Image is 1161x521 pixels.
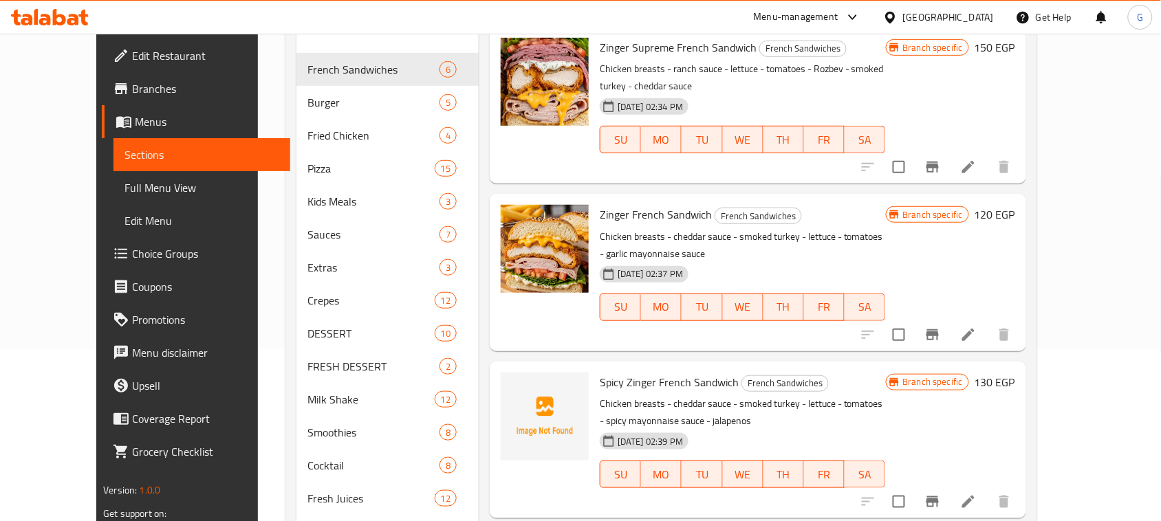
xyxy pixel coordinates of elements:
[113,204,290,237] a: Edit Menu
[113,138,290,171] a: Sections
[606,130,636,150] span: SU
[296,251,479,284] div: Extras3
[885,487,913,516] span: Select to update
[501,373,589,461] img: Spicy Zinger French Sandwich
[723,293,763,321] button: WE
[647,297,676,317] span: MO
[435,393,456,406] span: 12
[641,461,682,488] button: MO
[307,127,440,144] div: Fried Chicken
[132,311,279,328] span: Promotions
[741,375,829,392] div: French Sandwiches
[647,130,676,150] span: MO
[898,375,968,388] span: Branch specific
[754,9,838,25] div: Menu-management
[600,126,641,153] button: SU
[804,126,845,153] button: FR
[687,465,717,485] span: TU
[124,146,279,163] span: Sections
[769,465,799,485] span: TH
[600,395,885,430] p: Chicken breasts - cheddar sauce - smoked turkey - lettuce - tomatoes - spicy mayonnaise sauce - j...
[988,318,1021,351] button: delete
[612,267,688,280] span: [DATE] 02:37 PM
[307,94,440,111] div: Burger
[307,424,440,441] span: Smoothies
[647,465,676,485] span: MO
[898,41,968,54] span: Branch specific
[435,490,457,507] div: items
[763,293,804,321] button: TH
[132,410,279,427] span: Coverage Report
[296,218,479,251] div: Sauces7
[916,151,949,184] button: Branch-specific-item
[804,461,845,488] button: FR
[307,160,435,177] span: Pizza
[440,63,456,76] span: 6
[102,72,290,105] a: Branches
[307,358,440,375] span: FRESH DESSERT
[975,373,1015,392] h6: 130 EGP
[885,153,913,181] span: Select to update
[760,41,846,56] span: French Sandwiches
[102,105,290,138] a: Menus
[600,60,885,95] p: Chicken breasts - ranch sauce - lettuce - tomatoes - Rozbev - smoked turkey - cheddar sauce
[102,39,290,72] a: Edit Restaurant
[296,185,479,218] div: Kids Meals3
[440,96,456,109] span: 5
[687,297,717,317] span: TU
[132,47,279,64] span: Edit Restaurant
[435,391,457,408] div: items
[715,208,802,224] div: French Sandwiches
[307,325,435,342] span: DESSERT
[307,226,440,243] div: Sauces
[988,485,1021,518] button: delete
[440,129,456,142] span: 4
[728,297,758,317] span: WE
[296,449,479,482] div: Cocktail8
[102,270,290,303] a: Coupons
[742,375,828,391] span: French Sandwiches
[102,303,290,336] a: Promotions
[102,402,290,435] a: Coverage Report
[988,151,1021,184] button: delete
[728,465,758,485] span: WE
[960,326,977,343] a: Edit menu item
[296,86,479,119] div: Burger5
[132,80,279,97] span: Branches
[435,325,457,342] div: items
[769,130,799,150] span: TH
[440,457,457,474] div: items
[763,126,804,153] button: TH
[132,443,279,460] span: Grocery Checklist
[612,100,688,113] span: [DATE] 02:34 PM
[804,293,845,321] button: FR
[440,94,457,111] div: items
[296,152,479,185] div: Pizza15
[113,171,290,204] a: Full Menu View
[132,245,279,262] span: Choice Groups
[296,350,479,383] div: FRESH DESSERT2
[885,320,913,349] span: Select to update
[960,159,977,175] a: Edit menu item
[850,130,880,150] span: SA
[687,130,717,150] span: TU
[975,38,1015,57] h6: 150 EGP
[440,226,457,243] div: items
[810,465,839,485] span: FR
[600,461,641,488] button: SU
[501,205,589,293] img: Zinger French Sandwich
[103,481,137,499] span: Version:
[903,10,994,25] div: [GEOGRAPHIC_DATA]
[960,494,977,510] a: Edit menu item
[435,162,456,175] span: 15
[612,435,688,448] span: [DATE] 02:39 PM
[723,126,763,153] button: WE
[435,492,456,505] span: 12
[769,297,799,317] span: TH
[102,237,290,270] a: Choice Groups
[600,293,641,321] button: SU
[307,259,440,276] div: Extras
[132,344,279,361] span: Menu disclaimer
[845,461,885,488] button: SA
[606,297,636,317] span: SU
